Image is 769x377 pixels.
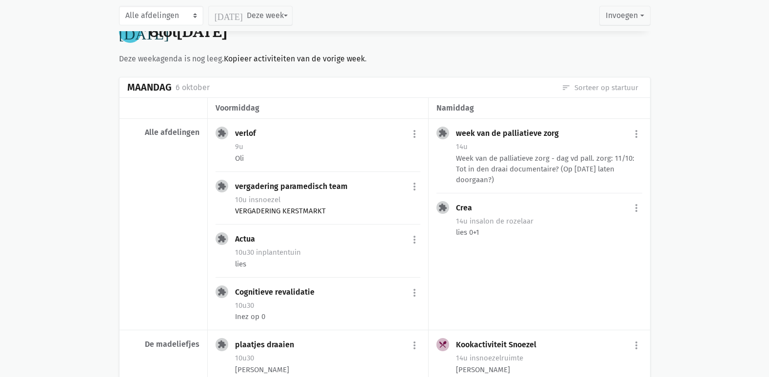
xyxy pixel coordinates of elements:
[562,82,638,93] a: Sorteer op startuur
[256,248,301,257] span: plantentuin
[456,364,642,375] div: [PERSON_NAME]
[456,227,642,238] div: lies 0+1
[119,24,169,39] i: [DATE]
[456,354,468,362] span: 14u
[456,203,480,213] div: Crea
[149,23,227,41] div: tot
[235,364,420,375] div: [PERSON_NAME]
[235,287,322,297] div: Cognitieve revalidatie
[456,142,468,151] span: 14u
[235,182,355,191] div: vergadering paramedisch team
[217,182,226,190] i: extension
[235,129,264,138] div: verlof
[235,354,254,362] span: 10u30
[470,354,476,362] span: in
[216,102,420,114] div: voormiddag
[217,340,226,349] i: extension
[438,203,447,212] i: extension
[217,234,226,243] i: extension
[119,53,651,65] div: Deze weekagenda is nog leeg. .
[456,153,642,185] div: Week van de palliatieve zorg - dag vd pall. zorg: 11/10: Tot in den draai documentaire? (Op [DATE...
[176,81,210,94] div: 6 oktober
[217,129,226,137] i: extension
[470,354,523,362] span: snoezelruimte
[149,21,158,42] span: 6
[127,339,199,349] div: De madeliefjes
[256,248,262,257] span: in
[127,82,172,93] div: Maandag
[235,153,420,164] div: Oli
[217,287,226,296] i: extension
[470,217,476,226] span: in
[235,301,254,310] span: 10u30
[224,54,365,63] a: Kopieer activiteiten van de vorige week
[456,217,468,226] span: 14u
[235,340,302,350] div: plaatjes draaien
[436,102,642,114] div: namiddag
[438,340,447,349] i: local_dining
[215,11,243,20] i: [DATE]
[562,83,571,92] i: sort
[127,128,199,137] div: Alle afdelingen
[438,129,447,137] i: extension
[456,340,544,350] div: Kookactiviteit Snoezel
[235,234,263,244] div: Actua
[470,217,533,226] span: salon de rozelaar
[235,142,243,151] span: 9u
[456,129,567,138] div: week van de palliatieve zorg
[177,21,227,42] span: [DATE]
[235,195,247,204] span: 10u
[235,259,420,269] div: lies
[235,248,254,257] span: 10u30
[235,206,420,216] div: VERGADERING KERSTMARKT
[235,311,420,322] div: Inez op 0
[249,195,255,204] span: in
[208,6,293,25] button: Deze week
[249,195,280,204] span: snoezel
[599,6,650,25] button: Invoegen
